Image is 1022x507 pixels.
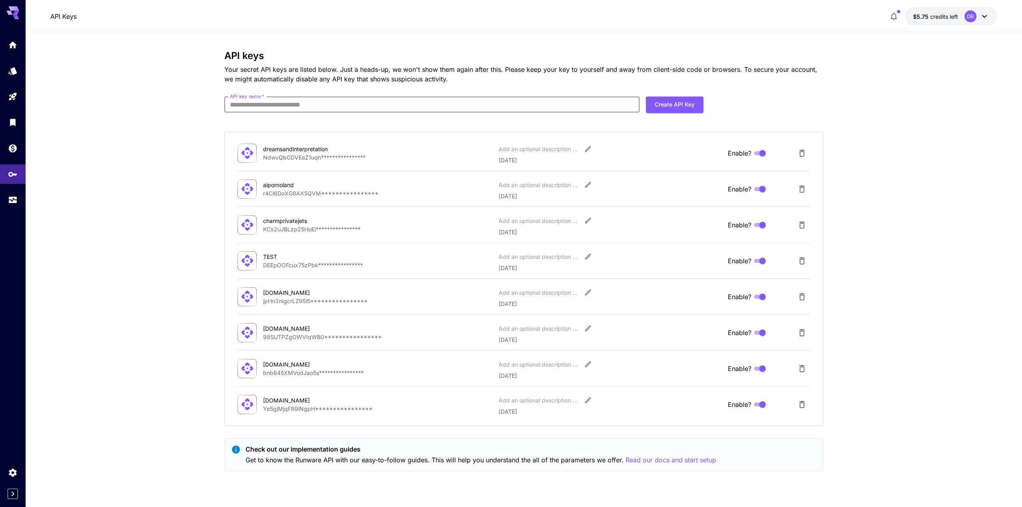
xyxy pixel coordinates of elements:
div: Add an optional description or comment [499,217,578,225]
button: Edit [581,321,595,335]
div: [DOMAIN_NAME] [263,396,343,404]
nav: breadcrumb [50,12,77,21]
div: Add an optional description or comment [499,360,578,369]
button: Edit [581,285,595,300]
div: dreamsandinterpretation [263,145,343,153]
button: Create API Key [646,97,703,113]
div: Add an optional description or comment [499,324,578,333]
button: Edit [581,178,595,192]
button: Expand sidebar [8,489,18,499]
div: DR [965,10,976,22]
button: Edit [581,213,595,228]
span: Enable? [728,220,751,230]
button: Edit [581,142,595,156]
span: credits left [930,13,958,20]
div: API Keys [8,167,18,177]
div: Add an optional description or comment [499,396,578,404]
div: Add an optional description or comment [499,253,578,261]
div: Add an optional description or comment [499,288,578,297]
button: Delete API Key [794,253,810,269]
div: Usage [8,195,18,205]
div: [DOMAIN_NAME] [263,360,343,369]
div: Add an optional description or comment [499,145,578,153]
div: aipornoland [263,181,343,189]
div: Wallet [8,143,18,153]
p: Check out our implementation guides [246,444,716,454]
button: Delete API Key [794,361,810,377]
button: Edit [581,393,595,407]
div: Add an optional description or comment [499,181,578,189]
span: Enable? [728,400,751,409]
span: Enable? [728,292,751,302]
p: [DATE] [499,300,721,308]
div: Playground [8,92,18,102]
button: Delete API Key [794,217,810,233]
label: API key name [230,93,264,100]
span: Enable? [728,184,751,194]
span: Enable? [728,256,751,266]
p: [DATE] [499,228,721,236]
div: $5.74604 [913,12,958,21]
span: Enable? [728,328,751,337]
div: Library [8,117,18,127]
div: Settings [8,468,18,477]
button: Delete API Key [794,289,810,305]
a: API Keys [50,12,77,21]
p: [DATE] [499,335,721,344]
p: [DATE] [499,156,721,164]
div: Models [8,66,18,76]
p: [DATE] [499,371,721,380]
button: Delete API Key [794,145,810,161]
button: Read our docs and start setup [626,455,716,465]
div: TEST [263,253,343,261]
div: Home [8,40,18,50]
div: charmprivatejets [263,217,343,225]
div: [DOMAIN_NAME] [263,324,343,333]
p: [DATE] [499,264,721,272]
button: Delete API Key [794,181,810,197]
button: $5.74604DR [905,7,997,26]
span: Enable? [728,148,751,158]
p: Your secret API keys are listed below. Just a heads-up, we won't show them again after this. Plea... [224,65,823,84]
h3: API keys [224,50,823,61]
p: [DATE] [499,192,721,200]
span: Enable? [728,364,751,373]
button: Edit [581,357,595,371]
button: Delete API Key [794,325,810,341]
button: Delete API Key [794,397,810,412]
p: [DATE] [499,407,721,416]
div: [DOMAIN_NAME] [263,288,343,297]
button: Edit [581,249,595,264]
span: $5.75 [913,13,930,20]
p: Get to know the Runware API with our easy-to-follow guides. This will help you understand the all... [246,455,716,465]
